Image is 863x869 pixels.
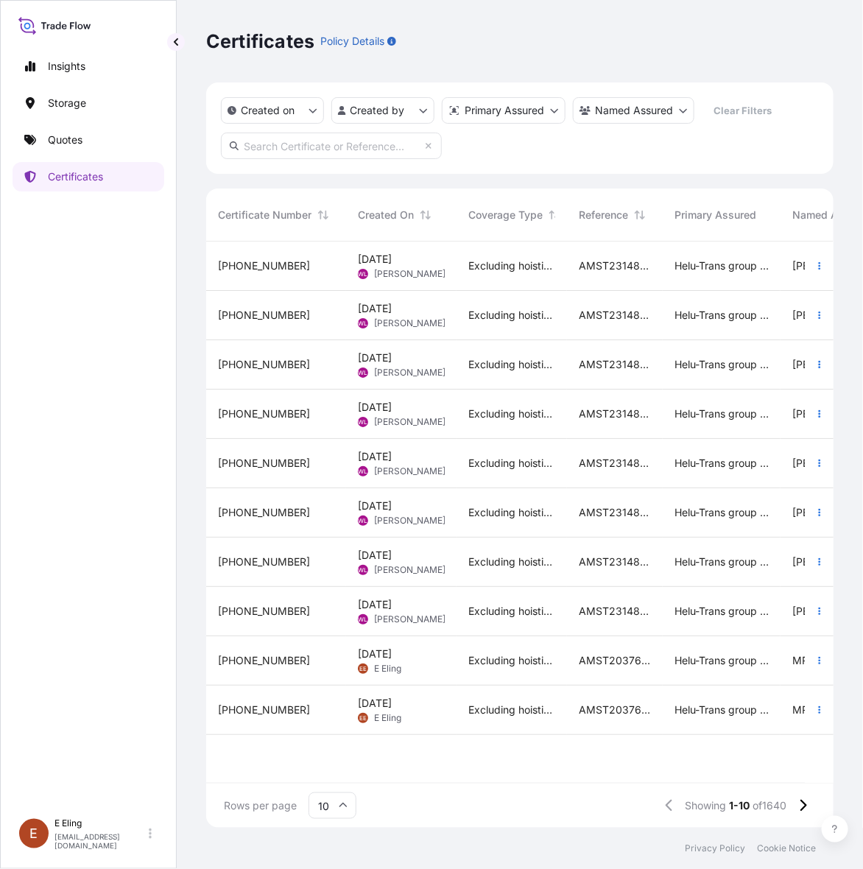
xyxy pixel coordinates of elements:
[374,663,401,675] span: E Eling
[468,456,555,471] span: Excluding hoisting
[359,267,368,281] span: WL
[30,826,38,841] span: E
[674,208,756,222] span: Primary Assured
[468,258,555,273] span: Excluding hoisting
[358,548,392,563] span: [DATE]
[674,456,769,471] span: Helu-Trans group of companies and their subsidiaries
[546,206,563,224] button: Sort
[218,604,310,619] span: [PHONE_NUMBER]
[48,96,86,110] p: Storage
[358,449,392,464] span: [DATE]
[359,316,368,331] span: WL
[674,505,769,520] span: Helu-Trans group of companies and their subsidiaries
[218,407,310,421] span: [PHONE_NUMBER]
[218,653,310,668] span: [PHONE_NUMBER]
[674,357,769,372] span: Helu-Trans group of companies and their subsidiaries
[579,456,651,471] span: AMST2314818VIVI
[730,798,750,813] span: 1-10
[468,505,555,520] span: Excluding hoisting
[13,52,164,81] a: Insights
[579,407,651,421] span: AMST2314818VIVI
[374,268,445,280] span: [PERSON_NAME]
[468,555,555,569] span: Excluding hoisting
[468,653,555,668] span: Excluding hoisting
[374,465,445,477] span: [PERSON_NAME]
[221,133,442,159] input: Search Certificate or Reference...
[218,456,310,471] span: [PHONE_NUMBER]
[358,400,392,415] span: [DATE]
[48,59,85,74] p: Insights
[674,407,769,421] span: Helu-Trans group of companies and their subsidiaries
[374,712,401,724] span: E Eling
[579,653,651,668] span: AMST203767MMMM
[674,555,769,569] span: Helu-Trans group of companies and their subsidiaries
[702,99,784,122] button: Clear Filters
[218,258,310,273] span: [PHONE_NUMBER]
[13,162,164,191] a: Certificates
[579,308,651,323] span: AMST2314818VIVI
[374,564,445,576] span: [PERSON_NAME]
[218,505,310,520] span: [PHONE_NUMBER]
[359,661,367,676] span: EE
[674,604,769,619] span: Helu-Trans group of companies and their subsidiaries
[573,97,694,124] button: cargoOwner Filter options
[218,208,311,222] span: Certificate Number
[374,515,445,527] span: [PERSON_NAME]
[674,703,769,717] span: Helu-Trans group of companies and their subsidiaries
[358,208,414,222] span: Created On
[442,97,566,124] button: distributor Filter options
[358,499,392,513] span: [DATE]
[753,798,787,813] span: of 1640
[358,351,392,365] span: [DATE]
[320,34,384,49] p: Policy Details
[685,842,745,854] a: Privacy Policy
[579,258,651,273] span: AMST2314818VIVI
[374,416,445,428] span: [PERSON_NAME]
[241,103,295,118] p: Created on
[374,613,445,625] span: [PERSON_NAME]
[224,798,297,813] span: Rows per page
[468,407,555,421] span: Excluding hoisting
[674,653,769,668] span: Helu-Trans group of companies and their subsidiaries
[359,365,368,380] span: WL
[674,308,769,323] span: Helu-Trans group of companies and their subsidiaries
[579,357,651,372] span: AMST2314818VIVI
[686,798,727,813] span: Showing
[314,206,332,224] button: Sort
[595,103,673,118] p: Named Assured
[358,647,392,661] span: [DATE]
[468,703,555,717] span: Excluding hoisting
[359,563,368,577] span: WL
[48,169,103,184] p: Certificates
[465,103,544,118] p: Primary Assured
[13,125,164,155] a: Quotes
[359,513,368,528] span: WL
[359,464,368,479] span: WL
[218,555,310,569] span: [PHONE_NUMBER]
[374,367,445,379] span: [PERSON_NAME]
[358,301,392,316] span: [DATE]
[374,317,445,329] span: [PERSON_NAME]
[218,308,310,323] span: [PHONE_NUMBER]
[579,505,651,520] span: AMST2314818VIVI
[468,208,543,222] span: Coverage Type
[48,133,82,147] p: Quotes
[468,308,555,323] span: Excluding hoisting
[579,555,651,569] span: AMST2314818VIVI
[351,103,405,118] p: Created by
[757,842,816,854] a: Cookie Notice
[714,103,772,118] p: Clear Filters
[674,258,769,273] span: Helu-Trans group of companies and their subsidiaries
[579,604,651,619] span: AMST2314818VIVI
[359,612,368,627] span: WL
[206,29,314,53] p: Certificates
[54,832,146,850] p: [EMAIL_ADDRESS][DOMAIN_NAME]
[468,357,555,372] span: Excluding hoisting
[631,206,649,224] button: Sort
[579,208,628,222] span: Reference
[331,97,434,124] button: createdBy Filter options
[417,206,434,224] button: Sort
[54,817,146,829] p: E Eling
